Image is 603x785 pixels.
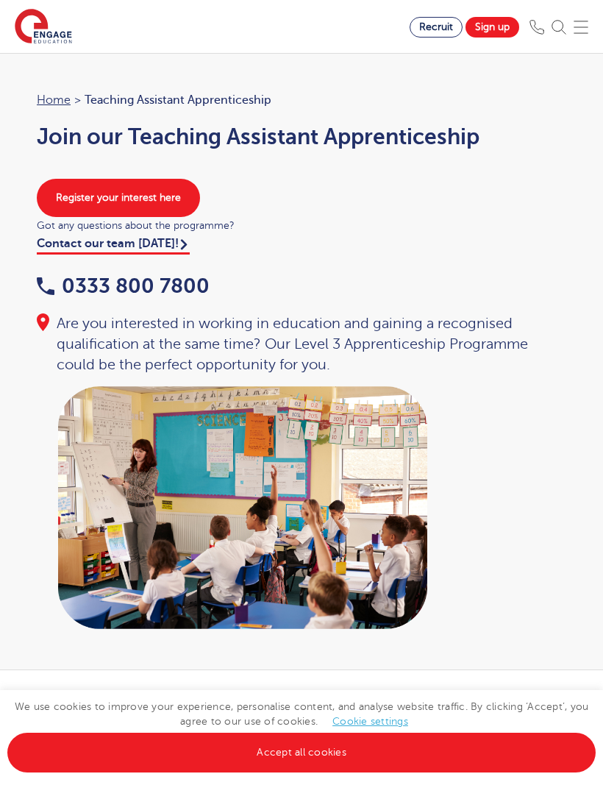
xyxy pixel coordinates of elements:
span: Teaching Assistant Apprenticeship [85,90,271,110]
h1: Join our Teaching Assistant Apprenticeship [37,124,566,149]
a: Sign up [465,17,519,38]
a: Accept all cookies [7,733,596,772]
a: 0333 800 7800 [37,274,210,297]
img: Mobile Menu [574,20,588,35]
img: Engage Education [15,9,72,46]
span: > [74,93,81,107]
a: Home [37,93,71,107]
a: Recruit [410,17,463,38]
span: Recruit [419,21,453,32]
nav: breadcrumb [37,90,566,110]
img: Phone [529,20,544,35]
img: Search [552,20,566,35]
div: Are you interested in working in education and gaining a recognised qualification at the same tim... [37,313,566,375]
a: Register your interest here [37,179,200,217]
span: Got any questions about the programme? [37,217,566,234]
span: We use cookies to improve your experience, personalise content, and analyse website traffic. By c... [7,701,596,758]
a: Cookie settings [332,716,408,727]
a: Contact our team [DATE]! [37,237,190,255]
